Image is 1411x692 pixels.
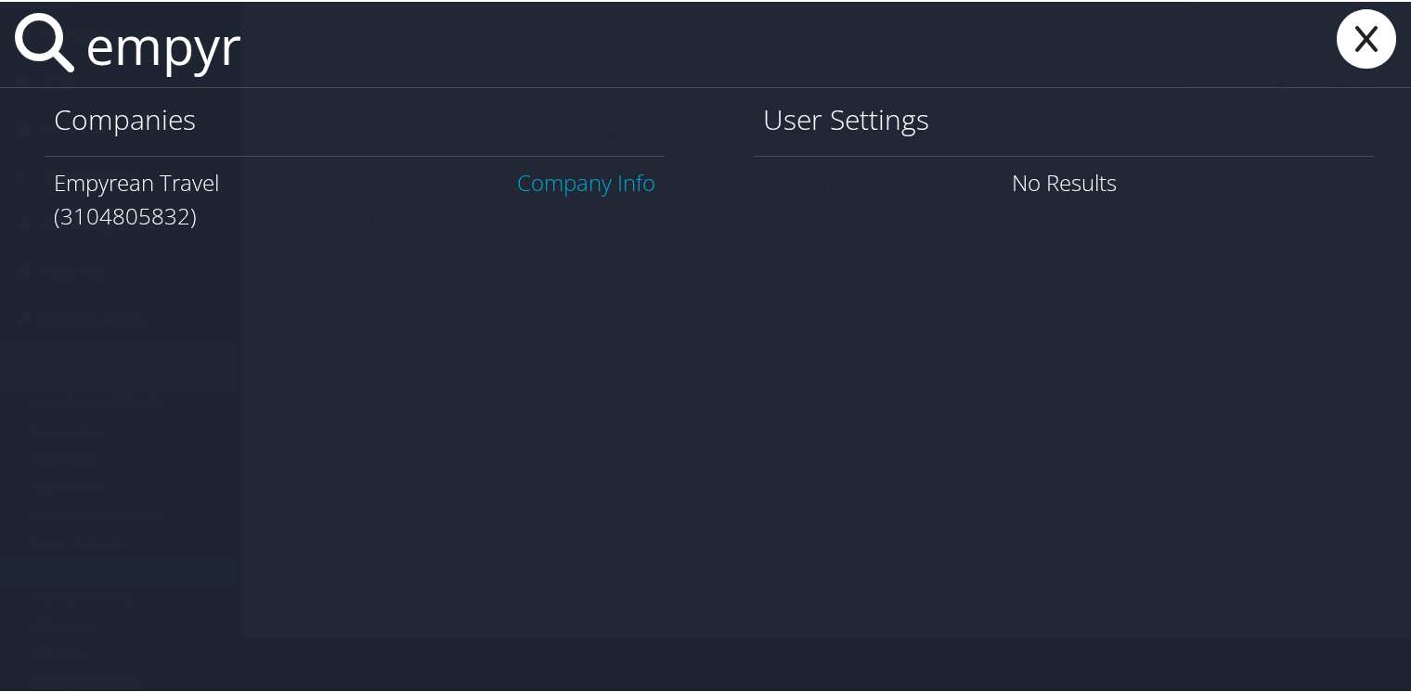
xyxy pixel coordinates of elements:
[754,154,1374,207] div: No Results
[763,98,1365,137] h1: User Settings
[54,198,655,231] div: (3104805832)
[54,98,655,137] h1: Companies
[517,165,655,196] a: Company Info
[54,165,219,196] span: Empyrean Travel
